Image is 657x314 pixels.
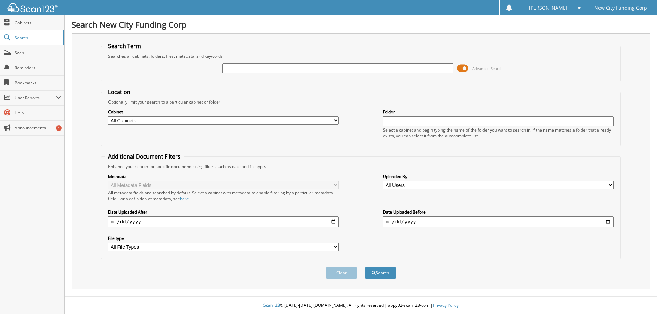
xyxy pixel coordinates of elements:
label: File type [108,235,339,241]
h1: Search New City Funding Corp [72,19,650,30]
legend: Additional Document Filters [105,153,184,160]
span: Reminders [15,65,61,71]
div: Searches all cabinets, folders, files, metadata, and keywords [105,53,617,59]
button: Clear [326,267,357,279]
legend: Location [105,88,134,96]
label: Date Uploaded Before [383,209,614,215]
span: Help [15,110,61,116]
div: 1 [56,125,62,131]
input: end [383,216,614,227]
span: New City Funding Corp [594,6,647,10]
span: Announcements [15,125,61,131]
div: © [DATE]-[DATE] [DOMAIN_NAME]. All rights reserved | appg02-scan123-com | [65,297,657,314]
span: [PERSON_NAME] [529,6,567,10]
div: All metadata fields are searched by default. Select a cabinet with metadata to enable filtering b... [108,190,339,202]
a: Privacy Policy [433,302,459,308]
input: start [108,216,339,227]
iframe: Chat Widget [623,281,657,314]
div: Enhance your search for specific documents using filters such as date and file type. [105,164,617,169]
legend: Search Term [105,42,144,50]
span: Cabinets [15,20,61,26]
div: Select a cabinet and begin typing the name of the folder you want to search in. If the name match... [383,127,614,139]
label: Uploaded By [383,174,614,179]
span: Search [15,35,60,41]
div: Optionally limit your search to a particular cabinet or folder [105,99,617,105]
a: here [180,196,189,202]
button: Search [365,267,396,279]
label: Metadata [108,174,339,179]
label: Folder [383,109,614,115]
span: Scan [15,50,61,56]
img: scan123-logo-white.svg [7,3,58,12]
span: Bookmarks [15,80,61,86]
label: Date Uploaded After [108,209,339,215]
span: Advanced Search [472,66,503,71]
label: Cabinet [108,109,339,115]
span: User Reports [15,95,56,101]
span: Scan123 [263,302,280,308]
